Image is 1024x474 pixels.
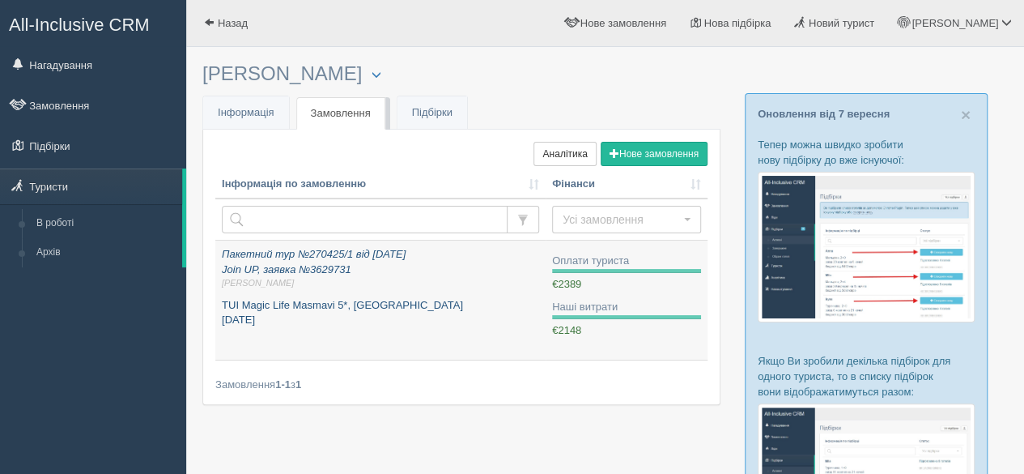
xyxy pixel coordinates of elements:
p: Тепер можна швидко зробити нову підбірку до вже існуючої: [758,137,975,168]
p: Якщо Ви зробили декілька підбірок для одного туриста, то в списку підбірок вони відображатимуться... [758,353,975,399]
span: Новий турист [809,17,874,29]
div: Наші витрати [552,300,701,315]
p: TUI Magic Life Masmavi 5*, [GEOGRAPHIC_DATA] [DATE] [222,298,539,328]
a: All-Inclusive CRM [1,1,185,45]
b: 1 [295,378,301,391]
b: 1-1 [275,378,291,391]
input: Пошук за номером замовлення, ПІБ або паспортом туриста [222,206,508,233]
span: × [961,105,971,124]
div: Замовлення з [215,377,707,392]
h3: [PERSON_NAME] [202,63,720,85]
a: Аналітика [533,142,596,166]
a: Архів [29,238,182,267]
span: All-Inclusive CRM [9,15,150,35]
span: Інформація [218,106,274,118]
i: Пакетний тур №270425/1 від [DATE] Join UP, заявка №3629731 [222,248,539,290]
span: [PERSON_NAME] [911,17,998,29]
a: Пакетний тур №270425/1 від [DATE]Join UP, заявка №3629731[PERSON_NAME] TUI Magic Life Masmavi 5*,... [215,241,546,360]
a: Підбірки [397,96,467,130]
a: Інформація по замовленню [222,177,539,192]
span: €2389 [552,278,581,290]
button: Close [961,106,971,123]
a: В роботі [29,209,182,238]
a: Фінанси [552,177,701,192]
img: %D0%BF%D1%96%D0%B4%D0%B1%D1%96%D1%80%D0%BA%D0%B0-%D1%82%D1%83%D1%80%D0%B8%D1%81%D1%82%D1%83-%D1%8... [758,172,975,322]
span: [PERSON_NAME] [222,277,539,289]
a: Замовлення [296,97,385,130]
button: Усі замовлення [552,206,701,233]
button: Нове замовлення [601,142,707,166]
a: Інформація [203,96,289,130]
span: Нове замовлення [580,17,666,29]
span: €2148 [552,324,581,336]
span: Нова підбірка [704,17,771,29]
span: Усі замовлення [563,211,680,228]
span: Назад [218,17,248,29]
a: Оновлення від 7 вересня [758,108,890,120]
div: Оплати туриста [552,254,701,269]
